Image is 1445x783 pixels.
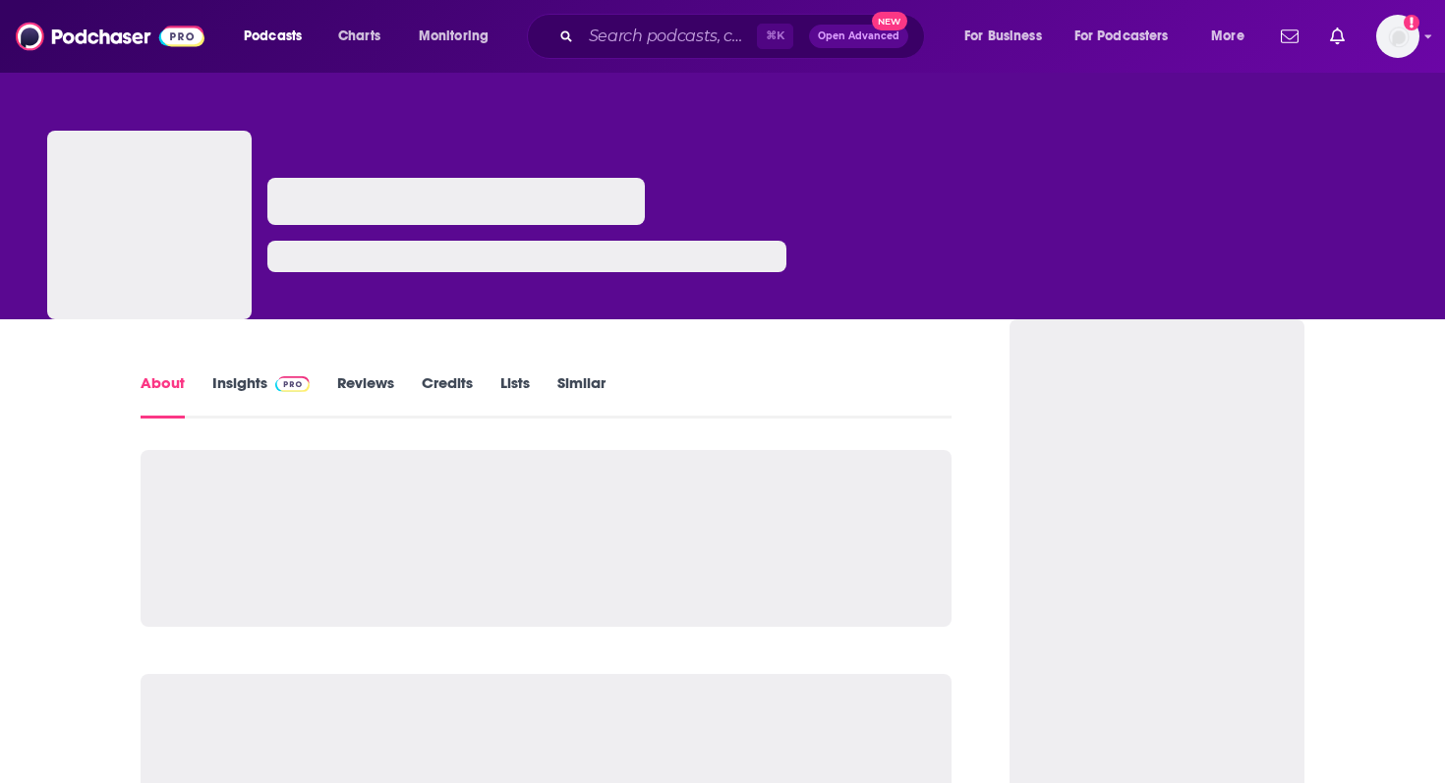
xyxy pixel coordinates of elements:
button: open menu [1197,21,1269,52]
span: Monitoring [419,23,489,50]
a: Credits [422,373,473,419]
a: Charts [325,21,392,52]
svg: Add a profile image [1404,15,1419,30]
button: Open AdvancedNew [809,25,908,48]
a: About [141,373,185,419]
a: InsightsPodchaser Pro [212,373,310,419]
button: open menu [405,21,514,52]
span: For Podcasters [1074,23,1169,50]
span: Charts [338,23,380,50]
span: Open Advanced [818,31,899,41]
img: Podchaser - Follow, Share and Rate Podcasts [16,18,204,55]
button: Show profile menu [1376,15,1419,58]
a: Lists [500,373,530,419]
input: Search podcasts, credits, & more... [581,21,757,52]
button: open menu [230,21,327,52]
a: Similar [557,373,606,419]
span: For Business [964,23,1042,50]
a: Show notifications dropdown [1322,20,1353,53]
button: open menu [951,21,1067,52]
img: User Profile [1376,15,1419,58]
a: Show notifications dropdown [1273,20,1306,53]
span: New [872,12,907,30]
a: Reviews [337,373,394,419]
span: Logged in as megcassidy [1376,15,1419,58]
span: More [1211,23,1244,50]
img: Podchaser Pro [275,376,310,392]
div: Search podcasts, credits, & more... [546,14,944,59]
button: open menu [1062,21,1197,52]
span: Podcasts [244,23,302,50]
span: ⌘ K [757,24,793,49]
